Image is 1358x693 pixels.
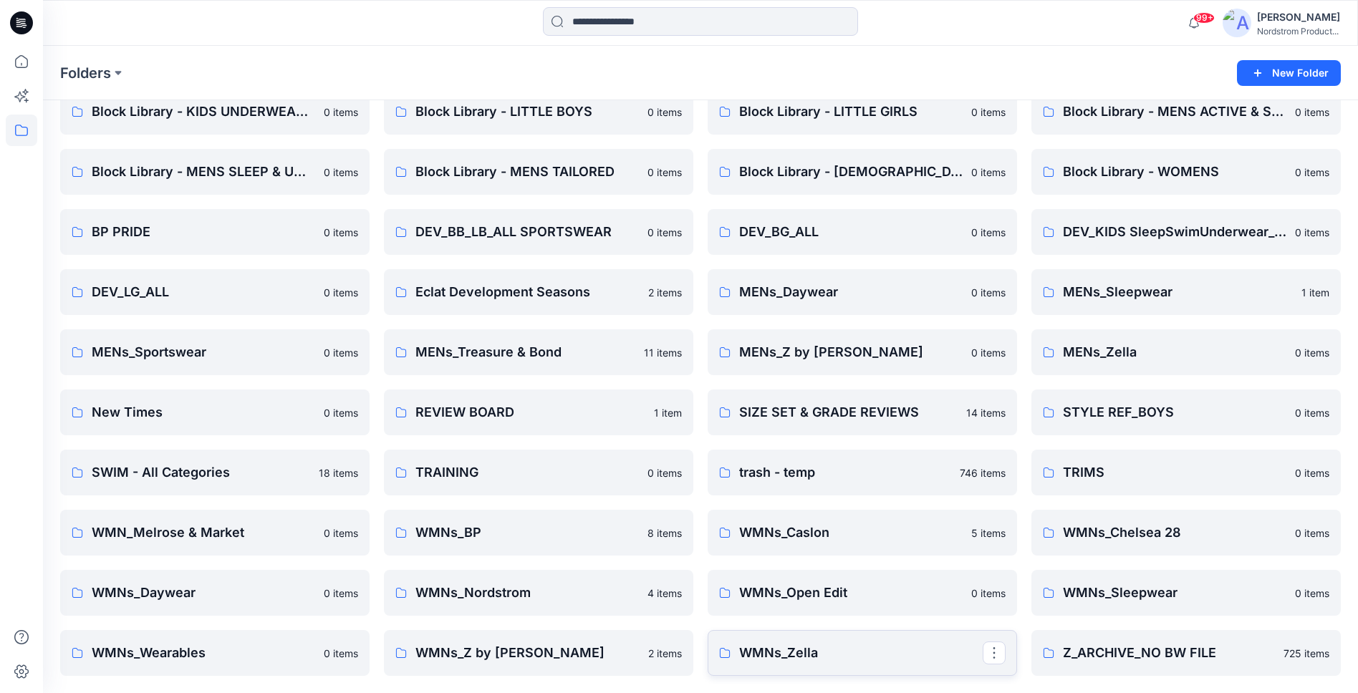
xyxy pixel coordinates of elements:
[739,523,963,543] p: WMNs_Caslon
[1031,450,1341,495] a: TRIMS0 items
[960,465,1006,480] p: 746 items
[415,162,639,182] p: Block Library - MENS TAILORED
[1031,510,1341,556] a: WMNs_Chelsea 280 items
[415,102,639,122] p: Block Library - LITTLE BOYS
[92,402,315,422] p: New Times
[1295,225,1329,240] p: 0 items
[1031,89,1341,135] a: Block Library - MENS ACTIVE & SPORTSWEAR0 items
[324,525,358,541] p: 0 items
[60,269,370,315] a: DEV_LG_ALL0 items
[384,269,693,315] a: Eclat Development Seasons2 items
[324,586,358,601] p: 0 items
[60,89,370,135] a: Block Library - KIDS UNDERWEAR ALL SIZES0 items
[971,586,1006,601] p: 0 items
[1257,26,1340,37] div: Nordstrom Product...
[708,510,1017,556] a: WMNs_Caslon5 items
[1295,105,1329,120] p: 0 items
[708,389,1017,435] a: SIZE SET & GRADE REVIEWS14 items
[60,389,370,435] a: New Times0 items
[739,342,963,362] p: MENs_Z by [PERSON_NAME]
[1063,342,1286,362] p: MENs_Zella
[1031,630,1341,676] a: Z_ARCHIVE_NO BW FILE725 items
[324,345,358,360] p: 0 items
[384,209,693,255] a: DEV_BB_LB_ALL SPORTSWEAR0 items
[92,523,315,543] p: WMN_Melrose & Market
[1031,329,1341,375] a: MENs_Zella0 items
[708,329,1017,375] a: MENs_Z by [PERSON_NAME]0 items
[739,102,963,122] p: Block Library - LITTLE GIRLS
[415,282,640,302] p: Eclat Development Seasons
[1295,586,1329,601] p: 0 items
[708,450,1017,495] a: trash - temp746 items
[647,225,682,240] p: 0 items
[384,630,693,676] a: WMNs_Z by [PERSON_NAME]2 items
[384,450,693,495] a: TRAINING0 items
[1223,9,1251,37] img: avatar
[415,342,635,362] p: MENs_Treasure & Bond
[654,405,682,420] p: 1 item
[1063,222,1286,242] p: DEV_KIDS SleepSwimUnderwear_ALL
[708,570,1017,616] a: WMNs_Open Edit0 items
[1063,583,1286,603] p: WMNs_Sleepwear
[1193,12,1215,24] span: 99+
[708,149,1017,195] a: Block Library - [DEMOGRAPHIC_DATA] MENS - MISSY0 items
[1257,9,1340,26] div: [PERSON_NAME]
[60,63,111,83] a: Folders
[92,102,315,122] p: Block Library - KIDS UNDERWEAR ALL SIZES
[384,89,693,135] a: Block Library - LITTLE BOYS0 items
[415,222,639,242] p: DEV_BB_LB_ALL SPORTSWEAR
[739,583,963,603] p: WMNs_Open Edit
[739,282,963,302] p: MENs_Daywear
[92,583,315,603] p: WMNs_Daywear
[647,586,682,601] p: 4 items
[324,225,358,240] p: 0 items
[647,525,682,541] p: 8 items
[60,510,370,556] a: WMN_Melrose & Market0 items
[92,462,310,483] p: SWIM - All Categories
[1237,60,1341,86] button: New Folder
[1295,465,1329,480] p: 0 items
[1031,269,1341,315] a: MENs_Sleepwear1 item
[384,570,693,616] a: WMNs_Nordstrom4 items
[644,345,682,360] p: 11 items
[324,285,358,300] p: 0 items
[60,149,370,195] a: Block Library - MENS SLEEP & UNDERWEAR0 items
[92,643,315,663] p: WMNs_Wearables
[1063,162,1286,182] p: Block Library - WOMENS
[384,149,693,195] a: Block Library - MENS TAILORED0 items
[971,525,1006,541] p: 5 items
[1063,402,1286,422] p: STYLE REF_BOYS
[384,510,693,556] a: WMNs_BP8 items
[739,162,963,182] p: Block Library - [DEMOGRAPHIC_DATA] MENS - MISSY
[739,402,958,422] p: SIZE SET & GRADE REVIEWS
[648,646,682,661] p: 2 items
[708,630,1017,676] a: WMNs_Zella
[647,465,682,480] p: 0 items
[92,342,315,362] p: MENs_Sportswear
[971,225,1006,240] p: 0 items
[739,643,983,663] p: WMNs_Zella
[415,523,639,543] p: WMNs_BP
[60,329,370,375] a: MENs_Sportswear0 items
[708,269,1017,315] a: MENs_Daywear0 items
[415,462,639,483] p: TRAINING
[966,405,1006,420] p: 14 items
[324,405,358,420] p: 0 items
[971,285,1006,300] p: 0 items
[92,282,315,302] p: DEV_LG_ALL
[60,209,370,255] a: BP PRIDE0 items
[92,162,315,182] p: Block Library - MENS SLEEP & UNDERWEAR
[971,105,1006,120] p: 0 items
[1295,165,1329,180] p: 0 items
[324,165,358,180] p: 0 items
[60,570,370,616] a: WMNs_Daywear0 items
[60,630,370,676] a: WMNs_Wearables0 items
[1063,462,1286,483] p: TRIMS
[324,105,358,120] p: 0 items
[92,222,315,242] p: BP PRIDE
[415,643,640,663] p: WMNs_Z by [PERSON_NAME]
[648,285,682,300] p: 2 items
[384,329,693,375] a: MENs_Treasure & Bond11 items
[1031,149,1341,195] a: Block Library - WOMENS0 items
